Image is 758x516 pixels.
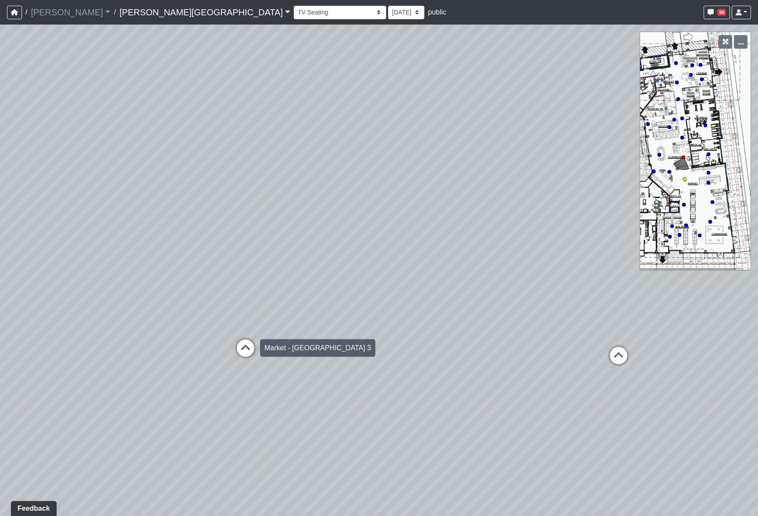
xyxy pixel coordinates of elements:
span: public [428,8,446,16]
span: 98 [717,9,726,16]
a: [PERSON_NAME] [31,4,110,21]
span: / [22,4,31,21]
div: Market - [GEOGRAPHIC_DATA] 3 [260,339,375,357]
iframe: Ybug feedback widget [7,498,58,516]
span: / [110,4,119,21]
button: 98 [704,6,730,19]
a: [PERSON_NAME][GEOGRAPHIC_DATA] [119,4,290,21]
